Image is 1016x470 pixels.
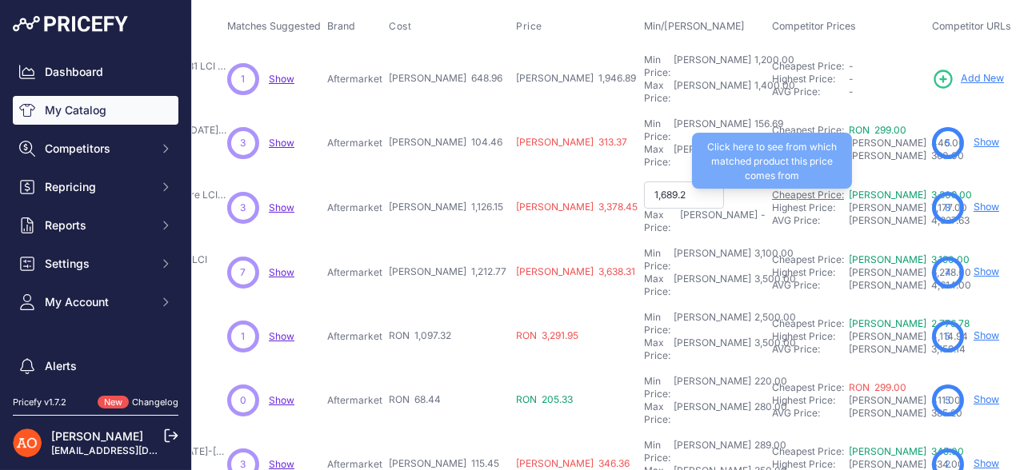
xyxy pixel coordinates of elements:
[961,71,1004,86] span: Add New
[13,396,66,409] div: Pricefy v1.7.2
[516,329,578,341] span: RON 3,291.95
[13,288,178,317] button: My Account
[849,330,968,342] span: [PERSON_NAME] 4,114.94
[644,117,670,143] div: Min Price:
[974,265,999,277] a: Show
[51,429,143,443] a: [PERSON_NAME]
[644,400,670,426] div: Max Price:
[680,209,758,234] div: [PERSON_NAME]
[772,214,849,227] div: AVG Price:
[269,73,294,85] a: Show
[849,407,926,420] div: [PERSON_NAME] 385.20
[772,279,849,292] div: AVG Price:
[772,445,844,457] a: Cheapest Price:
[772,60,844,72] a: Cheapest Price:
[327,137,382,149] p: Aftermarket
[389,393,441,405] span: RON 68.44
[327,201,382,214] p: Aftermarket
[389,20,414,33] button: Cost
[751,375,787,400] div: 220.00
[644,209,677,234] div: Max Price:
[269,266,294,278] span: Show
[644,247,670,273] div: Min Price:
[269,394,294,406] a: Show
[974,136,999,148] a: Show
[516,20,542,33] span: Price
[751,400,787,426] div: 280.00
[241,265,246,280] span: 7
[674,117,751,143] div: [PERSON_NAME]
[516,393,573,405] span: RON 205.33
[849,73,854,85] span: -
[327,266,382,279] p: Aftermarket
[242,72,246,86] span: 1
[674,143,751,169] div: [PERSON_NAME]
[674,247,751,273] div: [PERSON_NAME]
[269,330,294,342] a: Show
[13,58,178,441] nav: Sidebar
[849,279,926,292] div: [PERSON_NAME] 4,614.00
[227,20,321,32] span: Matches Suggested
[242,329,246,344] span: 1
[516,20,546,33] button: Price
[674,337,751,362] div: [PERSON_NAME]
[644,143,670,169] div: Max Price:
[389,20,411,33] span: Cost
[751,247,794,273] div: 3,100.00
[772,86,849,98] div: AVG Price:
[945,265,951,280] span: 4
[516,72,636,84] span: [PERSON_NAME] 1,946.89
[13,352,178,380] a: Alerts
[849,124,906,136] a: RON 299.00
[269,201,294,213] span: Show
[849,253,970,265] a: [PERSON_NAME] 3,190.00
[98,396,129,409] span: New
[751,54,794,79] div: 1,200.00
[644,311,670,337] div: Min Price:
[932,20,1011,32] span: Competitor URLs
[644,79,670,105] div: Max Price:
[772,343,849,356] div: AVG Price:
[674,311,751,337] div: [PERSON_NAME]
[772,330,849,343] div: Highest Price:
[674,375,751,400] div: [PERSON_NAME]
[13,249,178,278] button: Settings
[849,201,967,213] span: [PERSON_NAME] 7,177.00
[240,393,246,408] span: 0
[516,201,638,213] span: [PERSON_NAME] 3,378.45
[772,394,849,407] div: Highest Price:
[772,317,844,329] a: Cheapest Price:
[849,394,961,406] span: [PERSON_NAME] 411.00
[674,400,751,426] div: [PERSON_NAME]
[751,439,786,464] div: 289.00
[849,137,965,149] span: [PERSON_NAME] 446.00
[327,20,355,32] span: Brand
[389,136,502,148] span: [PERSON_NAME] 104.46
[13,96,178,125] a: My Catalog
[644,273,670,298] div: Max Price:
[51,444,218,456] a: [EMAIL_ADDRESS][DOMAIN_NAME]
[772,381,844,393] a: Cheapest Price:
[772,407,849,420] div: AVG Price:
[674,79,751,105] div: [PERSON_NAME]
[772,20,856,32] span: Competitor Prices
[132,396,178,408] a: Changelog
[241,136,246,150] span: 3
[849,266,971,278] span: [PERSON_NAME] 6,278.00
[327,394,382,407] p: Aftermarket
[389,329,451,341] span: RON 1,097.32
[516,457,630,469] span: [PERSON_NAME] 346.36
[974,457,999,469] a: Show
[772,201,849,214] div: Highest Price:
[946,136,951,150] span: 5
[849,189,972,201] a: [PERSON_NAME] 3,309.00
[946,201,951,215] span: 8
[13,173,178,201] button: Repricing
[772,253,844,265] a: Cheapest Price:
[269,137,294,149] a: Show
[974,329,999,341] a: Show
[772,73,849,86] div: Highest Price:
[241,201,246,215] span: 3
[516,265,635,277] span: [PERSON_NAME] 3,638.31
